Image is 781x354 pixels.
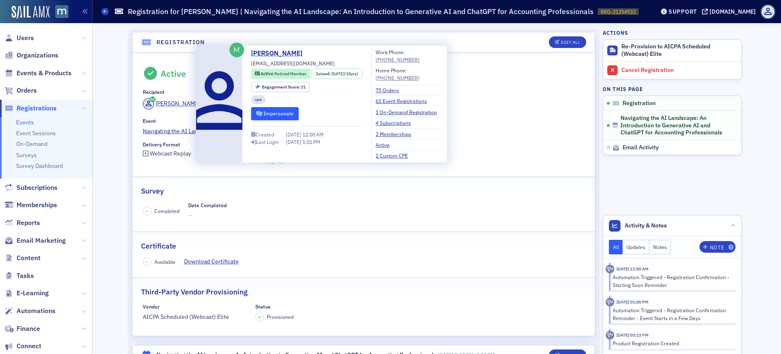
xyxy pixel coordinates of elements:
[623,240,649,254] button: Updates
[255,304,271,310] div: Status
[141,241,176,251] h2: Certificate
[623,144,659,151] span: Email Activity
[376,130,417,138] a: 2 Memberships
[616,299,649,305] time: 10/12/2025 01:00 PM
[156,99,200,108] div: [PERSON_NAME]
[188,211,227,220] span: —
[16,140,48,148] a: On-Demand
[17,271,34,280] span: Tasks
[274,71,307,77] span: Retired Member
[311,69,362,79] div: Joined: 1987-10-12 00:00:00
[302,131,323,138] span: 12:00 AM
[376,67,419,82] div: Home Phone:
[16,119,34,126] a: Events
[154,207,180,215] span: Completed
[5,236,66,245] a: Email Marketing
[17,33,34,43] span: Users
[17,183,57,192] span: Subscriptions
[17,306,55,316] span: Automations
[286,139,302,145] span: [DATE]
[143,89,165,95] div: Recipient
[668,8,697,15] div: Support
[606,331,614,340] div: Activity
[376,74,419,81] a: [PHONE_NUMBER]
[143,118,156,124] div: Event
[616,332,649,338] time: 10/6/2025 03:13 PM
[376,56,419,63] a: [PHONE_NUMBER]
[50,5,68,19] a: View Homepage
[251,69,310,79] div: Active: Active: Retired Member
[5,324,40,333] a: Finance
[613,306,730,322] div: Automation Triggered - Registration Confirmation Reminder - Event Starts in a Few Days
[620,115,731,136] span: Navigating the AI Landscape​: An Introduction to Generative AI and ChatGPT for Accounting Profess...
[251,82,310,92] div: Engagement Score: 31
[5,69,72,78] a: Events & Products
[286,131,302,138] span: [DATE]
[251,107,299,120] button: Impersonate
[613,273,730,289] div: Automation Triggered - Registration Confirmation - Starting Soon Reminder
[17,86,37,95] span: Orders
[17,104,57,113] span: Registrations
[5,183,57,192] a: Subscriptions
[143,304,160,310] div: Vendor
[17,342,41,351] span: Connect
[184,257,245,266] a: Download Certificate
[16,162,63,170] a: Survey Dashboard
[331,71,344,77] span: [DATE]
[5,33,34,43] a: Users
[5,104,57,113] a: Registrations
[376,119,417,127] a: 4 Subscriptions
[55,5,68,18] img: SailAMX
[710,245,724,250] div: Note
[141,287,247,297] h2: Third-Party Vendor Provisioning
[150,151,191,156] div: Webcast Replay
[267,313,294,320] span: Provisioned
[606,298,614,306] div: Activity
[255,71,307,77] a: Active Retired Member
[143,141,180,148] div: Delivery Format
[621,67,737,74] div: Cancel Registration
[603,85,742,93] h4: On this page
[603,61,741,79] a: Cancel Registration
[5,342,41,351] a: Connect
[700,241,735,253] button: Note
[603,40,741,62] button: Re-Provision to AICPA Scheduled (Webcast) Elite
[5,51,58,60] a: Organizations
[549,36,586,48] button: Edit All
[709,8,756,15] div: [DOMAIN_NAME]
[143,313,247,321] span: AICPA Scheduled (Webcast) Elite
[376,108,443,116] a: 1 On-Demand Registration
[5,86,37,95] a: Orders
[16,151,37,159] a: Surveys
[17,69,72,78] span: Events & Products
[625,221,667,230] span: Activity & Notes
[603,29,628,36] h4: Actions
[5,218,40,227] a: Reports
[376,48,419,64] div: Work Phone:
[12,6,50,19] img: SailAMX
[17,324,40,333] span: Finance
[17,254,41,263] span: Content
[262,85,306,89] div: 31
[161,68,186,79] div: Active
[302,139,320,145] span: 1:01 PM
[261,71,274,77] span: Active
[376,97,433,105] a: 61 Event Registrations
[5,289,49,298] a: E-Learning
[17,218,40,227] span: Reports
[251,60,335,67] span: [EMAIL_ADDRESS][DOMAIN_NAME]
[256,132,274,137] div: Created
[376,141,396,148] a: Active
[5,271,34,280] a: Tasks
[376,86,405,94] a: 75 Orders
[251,95,266,105] div: cpa
[128,7,594,17] h1: Registration for [PERSON_NAME] | Navigating the AI Landscape​: An Introduction to Generative AI a...
[146,259,148,265] span: –
[146,208,148,214] span: –
[256,140,279,144] div: Last Login
[5,201,57,210] a: Memberships
[17,289,49,298] span: E-Learning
